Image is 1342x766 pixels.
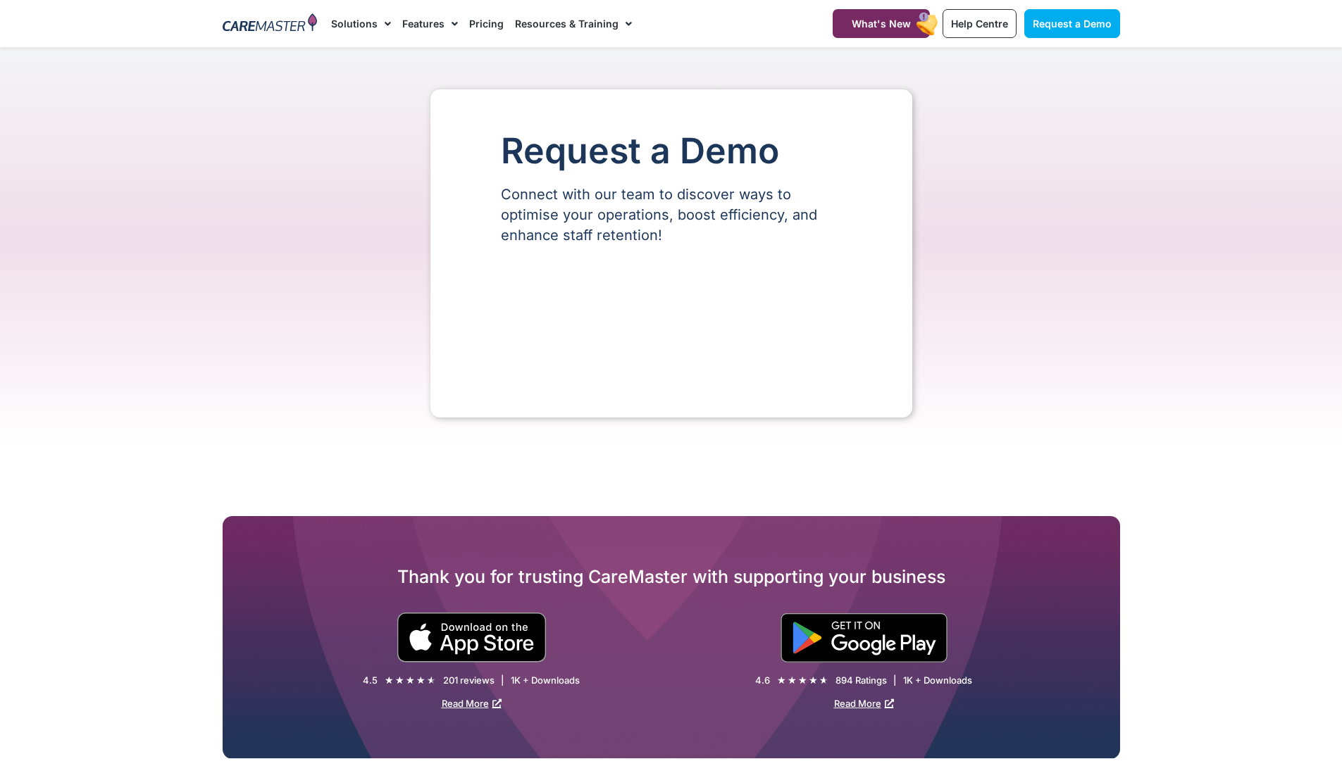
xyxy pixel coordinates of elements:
[501,132,842,170] h1: Request a Demo
[798,673,807,688] i: ★
[852,18,911,30] span: What's New
[788,673,797,688] i: ★
[819,673,828,688] i: ★
[834,698,894,709] a: Read More
[809,673,818,688] i: ★
[223,565,1120,588] h2: Thank you for trusting CareMaster with supporting your business
[833,9,930,38] a: What's New
[397,613,547,663] img: small black download on the apple app store button.
[781,613,948,663] img: "Get is on" Black Google play button.
[1024,9,1120,38] a: Request a Demo
[427,673,436,688] i: ★
[442,698,502,709] a: Read More
[395,673,404,688] i: ★
[777,673,828,688] div: 4.6/5
[1033,18,1112,30] span: Request a Demo
[406,673,415,688] i: ★
[416,673,425,688] i: ★
[501,184,842,246] p: Connect with our team to discover ways to optimise your operations, boost efficiency, and enhance...
[943,9,1017,38] a: Help Centre
[755,674,770,686] div: 4.6
[835,674,972,686] div: 894 Ratings | 1K + Downloads
[385,673,436,688] div: 4.5/5
[223,13,318,34] img: CareMaster Logo
[777,673,786,688] i: ★
[443,674,580,686] div: 201 reviews | 1K + Downloads
[385,673,394,688] i: ★
[363,674,378,686] div: 4.5
[501,270,842,375] iframe: Form 0
[951,18,1008,30] span: Help Centre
